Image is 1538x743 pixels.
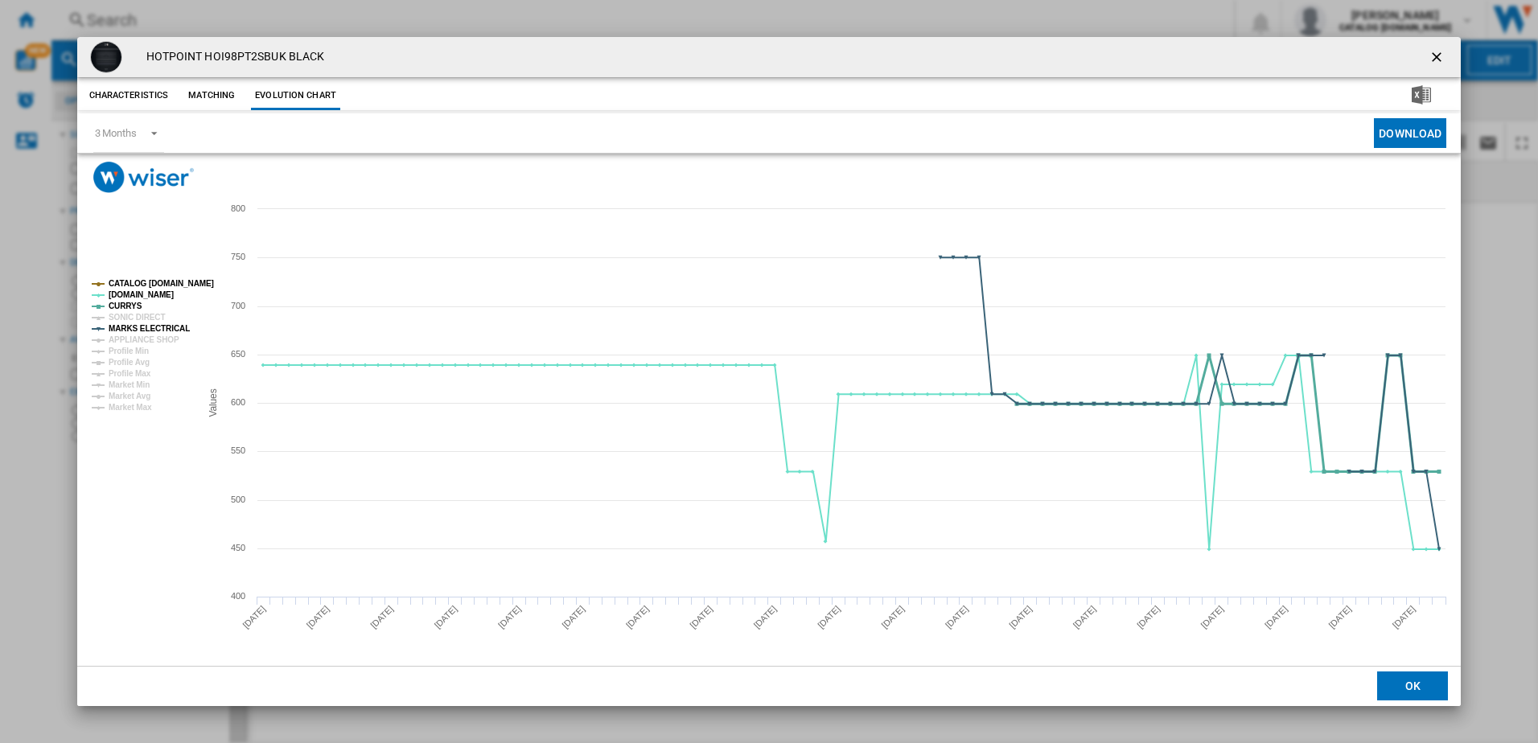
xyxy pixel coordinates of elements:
[109,369,151,378] tspan: Profile Max
[432,604,459,630] tspan: [DATE]
[109,392,150,400] tspan: Market Avg
[368,604,395,630] tspan: [DATE]
[879,604,906,630] tspan: [DATE]
[1429,49,1448,68] ng-md-icon: getI18NText('BUTTONS.CLOSE_DIALOG')
[251,81,340,110] button: Evolution chart
[1135,604,1162,630] tspan: [DATE]
[109,358,150,367] tspan: Profile Avg
[109,347,149,355] tspan: Profile Min
[231,543,245,552] tspan: 450
[1263,604,1289,630] tspan: [DATE]
[231,252,245,261] tspan: 750
[1071,604,1097,630] tspan: [DATE]
[1422,41,1454,73] button: getI18NText('BUTTONS.CLOSE_DIALOG')
[560,604,586,630] tspan: [DATE]
[241,604,267,630] tspan: [DATE]
[231,349,245,359] tspan: 650
[85,81,173,110] button: Characteristics
[109,290,174,299] tspan: [DOMAIN_NAME]
[1377,671,1448,700] button: OK
[176,81,247,110] button: Matching
[751,604,778,630] tspan: [DATE]
[1412,85,1431,105] img: excel-24x24.png
[816,604,842,630] tspan: [DATE]
[109,403,152,412] tspan: Market Max
[231,495,245,504] tspan: 500
[138,49,325,65] h4: HOTPOINT HOI98PT2SBUK BLACK
[109,313,165,322] tspan: SONIC DIRECT
[93,162,194,193] img: logo_wiser_300x94.png
[688,604,714,630] tspan: [DATE]
[1390,604,1417,630] tspan: [DATE]
[231,591,245,601] tspan: 400
[1386,81,1457,110] button: Download in Excel
[1326,604,1353,630] tspan: [DATE]
[1374,118,1446,148] button: Download
[109,279,214,288] tspan: CATALOG [DOMAIN_NAME]
[109,324,190,333] tspan: MARKS ELECTRICAL
[208,389,219,417] tspan: Values
[109,380,150,389] tspan: Market Min
[231,203,245,213] tspan: 800
[95,127,137,139] div: 3 Months
[496,604,523,630] tspan: [DATE]
[304,604,331,630] tspan: [DATE]
[231,301,245,310] tspan: 700
[109,335,179,344] tspan: APPLIANCE SHOP
[90,41,122,73] img: 84203fbd89c8eee40afaf5d93f961db7bb12407b_1.jpg
[623,604,650,630] tspan: [DATE]
[1199,604,1225,630] tspan: [DATE]
[109,302,142,310] tspan: CURRYS
[1007,604,1034,630] tspan: [DATE]
[231,397,245,407] tspan: 600
[943,604,969,630] tspan: [DATE]
[231,445,245,455] tspan: 550
[77,37,1462,706] md-dialog: Product popup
